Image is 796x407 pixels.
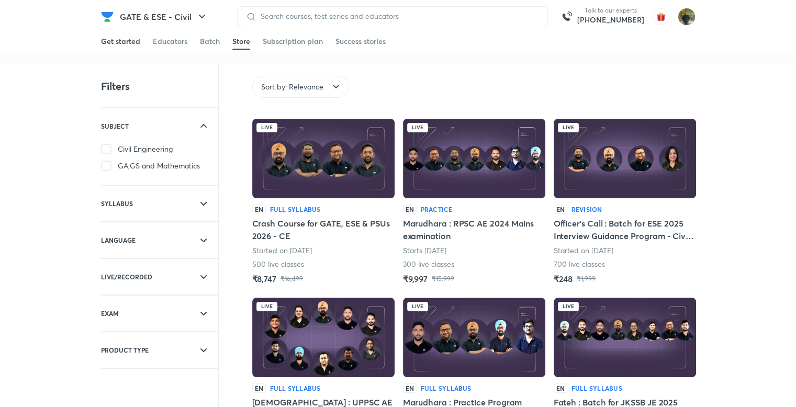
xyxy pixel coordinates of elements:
a: [PHONE_NUMBER] [577,15,644,25]
p: ₹1,999 [577,275,596,283]
img: Batch Thumbnail [403,298,545,377]
p: EN [403,205,417,214]
p: EN [403,383,417,393]
div: Live [407,302,428,311]
h6: Full Syllabus [571,383,622,393]
h6: SYLLABUS [101,198,133,209]
h6: PRODUCT TYPE [101,345,149,355]
img: Batch Thumbnail [554,298,696,377]
p: ₹15,999 [432,275,454,283]
h6: Full Syllabus [270,383,321,393]
span: Sort by: Relevance [261,82,323,92]
a: Success stories [335,33,386,50]
img: avatar [653,8,669,25]
div: Subscription plan [263,36,323,47]
div: Educators [153,36,187,47]
img: Batch Thumbnail [554,119,696,198]
a: Store [232,33,250,50]
a: Batch [200,33,220,50]
div: Live [256,123,277,132]
h5: ₹9,997 [403,273,428,285]
h6: Revision [571,205,602,214]
p: EN [554,205,567,214]
p: Starts [DATE] [403,245,446,256]
img: Batch Thumbnail [252,298,395,377]
p: 700 live classes [554,259,606,269]
h4: Filters [101,80,130,93]
p: EN [252,205,266,214]
div: Store [232,36,250,47]
span: GA,GS and Mathematics [118,161,200,171]
img: call-us [556,6,577,27]
h5: Crash Course for GATE, ESE & PSUs 2026 - CE [252,217,395,242]
a: Get started [101,33,140,50]
img: shubham rawat [678,8,696,26]
div: Live [407,123,428,132]
h6: Full Syllabus [270,205,321,214]
h6: LIVE/RECORDED [101,272,152,282]
img: Company Logo [101,10,114,23]
h5: ₹248 [554,273,573,285]
div: Live [256,302,277,311]
p: ₹16,499 [281,275,303,283]
div: Get started [101,36,140,47]
h5: ₹8,747 [252,273,277,285]
h6: Practice [421,205,453,214]
p: EN [252,383,266,393]
button: GATE & ESE - Civil [114,6,215,27]
h5: Marudhara : RPSC AE 2024 Mains examination [403,217,545,242]
div: Live [558,302,579,311]
input: Search courses, test series and educators [256,12,539,20]
h5: Officer's Call : Batch for ESE 2025 Interview Guidance Program - Civil Engineering [554,217,696,242]
p: 300 live classes [403,259,455,269]
a: Educators [153,33,187,50]
h6: LANGUAGE [101,235,136,245]
img: Batch Thumbnail [403,119,545,198]
h6: EXAM [101,308,119,319]
div: Success stories [335,36,386,47]
span: Civil Engineering [118,144,173,154]
h6: Full Syllabus [421,383,472,393]
p: Talk to our experts [577,6,644,15]
p: 500 live classes [252,259,305,269]
h6: SUBJECT [101,121,129,131]
div: Live [558,123,579,132]
p: EN [554,383,567,393]
p: Started on [DATE] [252,245,312,256]
a: Subscription plan [263,33,323,50]
div: Batch [200,36,220,47]
p: Started on [DATE] [554,245,613,256]
img: Batch Thumbnail [252,119,395,198]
